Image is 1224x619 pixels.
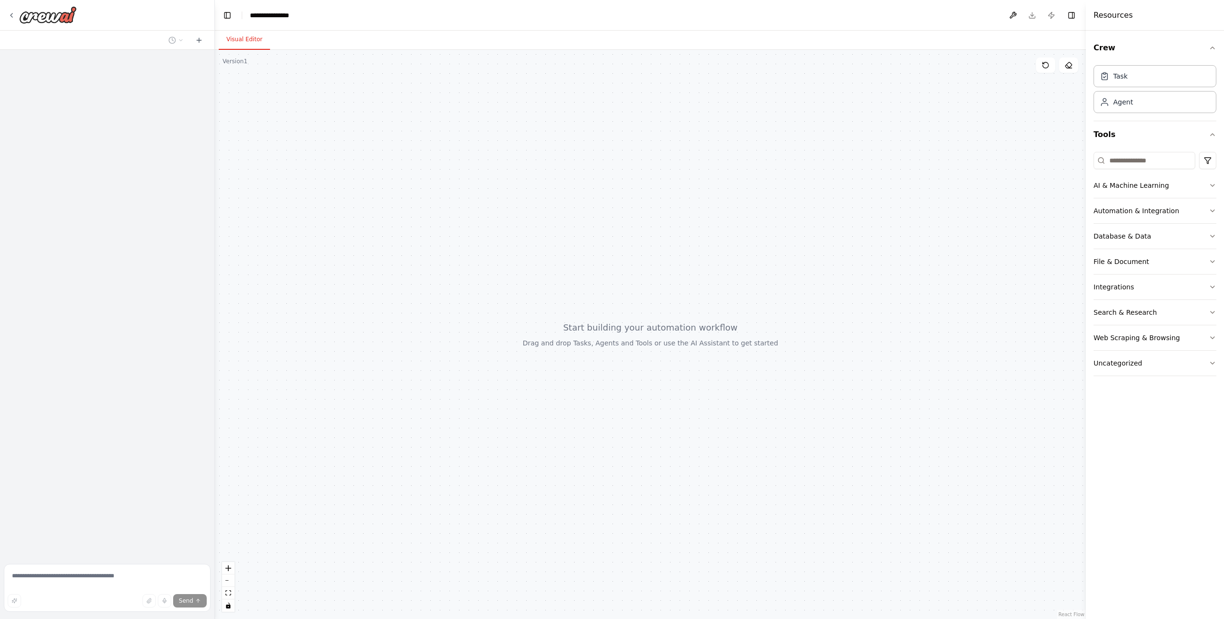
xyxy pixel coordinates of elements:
[1094,308,1157,317] div: Search & Research
[222,587,235,599] button: fit view
[221,9,234,22] button: Hide left sidebar
[1094,231,1151,241] div: Database & Data
[250,11,289,20] nav: breadcrumb
[1113,71,1128,81] div: Task
[1094,358,1142,368] div: Uncategorized
[1059,612,1084,617] a: React Flow attribution
[1094,148,1216,384] div: Tools
[179,597,193,605] span: Send
[1094,10,1133,21] h4: Resources
[1094,257,1149,266] div: File & Document
[223,57,247,65] div: Version 1
[1094,249,1216,274] button: File & Document
[1094,181,1169,190] div: AI & Machine Learning
[1094,275,1216,299] button: Integrations
[1094,198,1216,223] button: Automation & Integration
[1065,9,1078,22] button: Hide right sidebar
[1094,34,1216,61] button: Crew
[173,594,207,608] button: Send
[1094,224,1216,249] button: Database & Data
[142,594,156,608] button: Upload files
[222,562,235,612] div: React Flow controls
[1094,61,1216,121] div: Crew
[165,34,188,46] button: Switch to previous chat
[1094,325,1216,350] button: Web Scraping & Browsing
[1094,282,1134,292] div: Integrations
[1094,351,1216,376] button: Uncategorized
[1094,333,1180,343] div: Web Scraping & Browsing
[219,30,270,50] button: Visual Editor
[191,34,207,46] button: Start a new chat
[1094,206,1179,216] div: Automation & Integration
[1094,173,1216,198] button: AI & Machine Learning
[1094,121,1216,148] button: Tools
[222,574,235,587] button: zoom out
[19,6,77,23] img: Logo
[1094,300,1216,325] button: Search & Research
[222,562,235,574] button: zoom in
[1113,97,1133,107] div: Agent
[222,599,235,612] button: toggle interactivity
[8,594,21,608] button: Improve this prompt
[158,594,171,608] button: Click to speak your automation idea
